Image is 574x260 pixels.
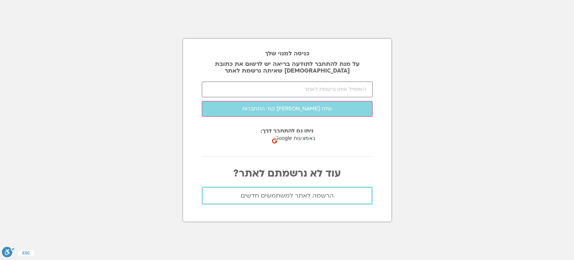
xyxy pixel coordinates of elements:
[275,134,330,142] span: כניסה באמצעות Google
[202,187,373,205] a: הרשמה לאתר למשתמשים חדשים
[202,101,373,117] button: שלח [PERSON_NAME] קוד התחברות
[202,50,373,57] h2: כניסה למנוי שלך
[202,168,373,179] p: עוד לא נרשמתם לאתר?
[241,192,334,199] span: הרשמה לאתר למשתמשים חדשים
[270,131,345,146] div: כניסה באמצעות Google
[202,61,373,74] p: על מנת להתחבר לתודעה בריאה יש לרשום את כתובת [DEMOGRAPHIC_DATA] שאיתה נרשמת לאתר
[202,82,373,97] input: האימייל איתו נרשמת לאתר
